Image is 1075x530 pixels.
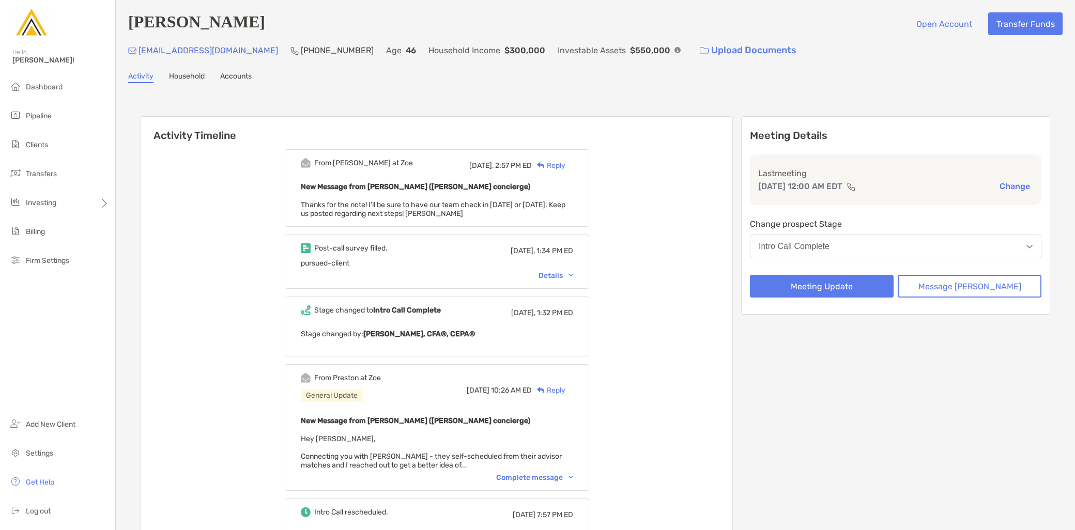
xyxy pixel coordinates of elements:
[537,387,545,394] img: Reply icon
[537,162,545,169] img: Reply icon
[26,256,69,265] span: Firm Settings
[301,182,530,191] b: New Message from [PERSON_NAME] ([PERSON_NAME] concierge)
[758,167,1033,180] p: Last meeting
[469,161,494,170] span: [DATE],
[26,507,51,516] span: Log out
[301,373,311,383] img: Event icon
[139,44,278,57] p: [EMAIL_ADDRESS][DOMAIN_NAME]
[9,446,22,459] img: settings icon
[314,508,388,517] div: Intro Call rescheduled.
[532,385,565,396] div: Reply
[569,476,573,479] img: Chevron icon
[511,308,535,317] span: [DATE],
[496,473,573,482] div: Complete message
[674,47,681,53] img: Info Icon
[301,44,374,57] p: [PHONE_NUMBER]
[537,510,573,519] span: 7:57 PM ED
[536,246,573,255] span: 1:34 PM ED
[9,109,22,121] img: pipeline icon
[301,158,311,168] img: Event icon
[504,44,545,57] p: $300,000
[9,167,22,179] img: transfers icon
[908,12,980,35] button: Open Account
[9,417,22,430] img: add_new_client icon
[700,47,709,54] img: button icon
[9,225,22,237] img: billing icon
[128,48,136,54] img: Email Icon
[9,138,22,150] img: clients icon
[750,235,1041,258] button: Intro Call Complete
[750,129,1041,142] p: Meeting Details
[301,200,565,218] span: Thanks for the note! I’ll be sure to have our team check in [DATE] or [DATE]. Keep us posted rega...
[386,44,402,57] p: Age
[467,386,489,395] span: [DATE]
[759,242,830,251] div: Intro Call Complete
[12,56,109,65] span: [PERSON_NAME]!
[220,72,252,83] a: Accounts
[750,217,1041,230] p: Change prospect Stage
[141,117,732,142] h6: Activity Timeline
[532,160,565,171] div: Reply
[290,46,299,55] img: Phone Icon
[301,243,311,253] img: Event icon
[428,44,500,57] p: Household Income
[26,478,54,487] span: Get Help
[301,416,530,425] b: New Message from [PERSON_NAME] ([PERSON_NAME] concierge)
[26,198,56,207] span: Investing
[569,274,573,277] img: Chevron icon
[996,181,1033,192] button: Change
[898,275,1041,298] button: Message [PERSON_NAME]
[491,386,532,395] span: 10:26 AM ED
[9,504,22,517] img: logout icon
[988,12,1063,35] button: Transfer Funds
[128,72,153,83] a: Activity
[301,305,311,315] img: Event icon
[301,328,573,340] p: Stage changed by:
[314,244,388,253] div: Post-call survey filled.
[750,275,894,298] button: Meeting Update
[26,420,75,429] span: Add New Client
[12,4,50,41] img: Zoe Logo
[495,161,532,170] span: 2:57 PM ED
[363,330,475,338] b: [PERSON_NAME], CFA®, CEPA®
[373,306,441,315] b: Intro Call Complete
[406,44,416,57] p: 46
[301,259,349,268] span: pursued-client
[558,44,626,57] p: Investable Assets
[9,196,22,208] img: investing icon
[301,507,311,517] img: Event icon
[301,434,562,470] span: Hey [PERSON_NAME], Connecting you with [PERSON_NAME] - they self-scheduled from their advisor mat...
[758,180,842,193] p: [DATE] 12:00 AM EDT
[630,44,670,57] p: $550,000
[539,271,573,280] div: Details
[513,510,535,519] span: [DATE]
[9,80,22,92] img: dashboard icon
[26,449,53,458] span: Settings
[301,389,363,402] div: General Update
[314,373,381,382] div: From Preston at Zoe
[537,308,573,317] span: 1:32 PM ED
[1026,245,1033,248] img: Open dropdown arrow
[9,254,22,266] img: firm-settings icon
[26,227,45,236] span: Billing
[26,83,63,91] span: Dashboard
[511,246,535,255] span: [DATE],
[26,112,52,120] span: Pipeline
[128,12,265,35] h4: [PERSON_NAME]
[314,159,413,167] div: From [PERSON_NAME] at Zoe
[847,182,856,191] img: communication type
[169,72,205,83] a: Household
[26,169,57,178] span: Transfers
[9,475,22,488] img: get-help icon
[693,39,803,61] a: Upload Documents
[26,141,48,149] span: Clients
[314,306,441,315] div: Stage changed to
